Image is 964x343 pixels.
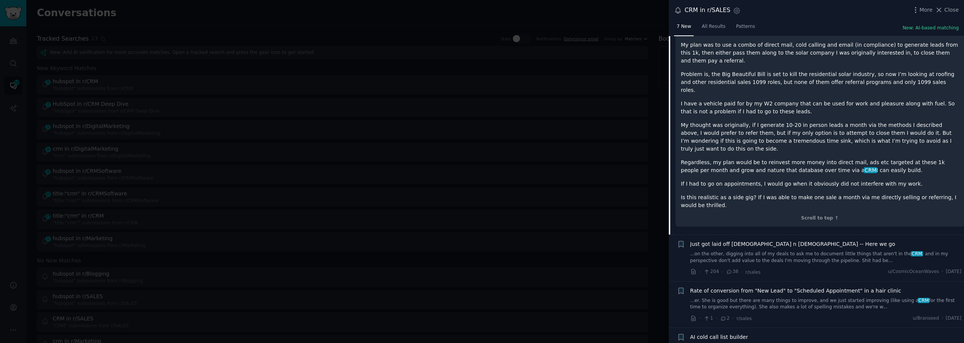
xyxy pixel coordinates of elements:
span: · [699,314,701,322]
span: · [721,268,723,276]
span: 7 New [677,23,691,30]
span: CRM [864,167,877,173]
a: Rate of conversion from "New Lead" to "Scheduled Appointment" in a hair clinic [690,287,901,295]
span: Close [944,6,959,14]
a: Patterns [734,21,758,36]
p: Problem is, the Big Beautiful Bill is set to kill the residential solar industry, so now I’m look... [681,70,959,94]
span: 1 [703,315,713,322]
span: · [741,268,743,276]
span: r/sales [737,316,752,321]
button: More [912,6,933,14]
span: CRM [911,251,923,256]
span: · [699,268,701,276]
span: · [716,314,717,322]
a: ...er. She is good but there are many things to improve, and we just started improving (like usin... [690,297,962,311]
span: u/CosmicOceanWaves [888,268,939,275]
a: 7 New [674,21,694,36]
span: All Results [702,23,725,30]
span: More [920,6,933,14]
span: r/sales [745,270,760,275]
span: u/Branseed [913,315,939,322]
span: · [942,315,943,322]
p: I have a vehicle paid for by my W2 company that can be used for work and pleasure along with fuel... [681,100,959,116]
button: Close [935,6,959,14]
p: My plan was to use a combo of direct mail, cold calling and email (in compliance) to generate lea... [681,41,959,65]
span: CRM [918,298,929,303]
a: All Results [699,21,728,36]
span: 204 [703,268,719,275]
p: My thought was originally, if I generate 10-20 in person leads a month via the methods I describe... [681,121,959,153]
p: Regardless, my plan would be to reinvest more money into direct mail, ads etc targeted at these 1... [681,159,959,174]
a: ...on the other, digging into all of my deals to ask me to document little things that aren't in ... [690,251,962,264]
span: · [942,268,943,275]
span: 2 [720,315,729,322]
a: AI cold call list builder [690,333,748,341]
div: Scroll to top ↑ [681,215,959,222]
div: CRM in r/SALES [685,6,730,15]
span: · [732,314,734,322]
p: If I had to go on appointments, I would go when it obviously did not interfere with my work. [681,180,959,188]
a: Just got laid off [DEMOGRAPHIC_DATA] n [DEMOGRAPHIC_DATA] -- Here we go [690,240,895,248]
span: [DATE] [946,315,961,322]
span: 38 [726,268,738,275]
p: Is this realistic as a side gig? If I was able to make one sale a month via me directly selling o... [681,194,959,209]
button: New: AI-based matching [903,25,959,32]
span: [DATE] [946,268,961,275]
span: Patterns [736,23,755,30]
